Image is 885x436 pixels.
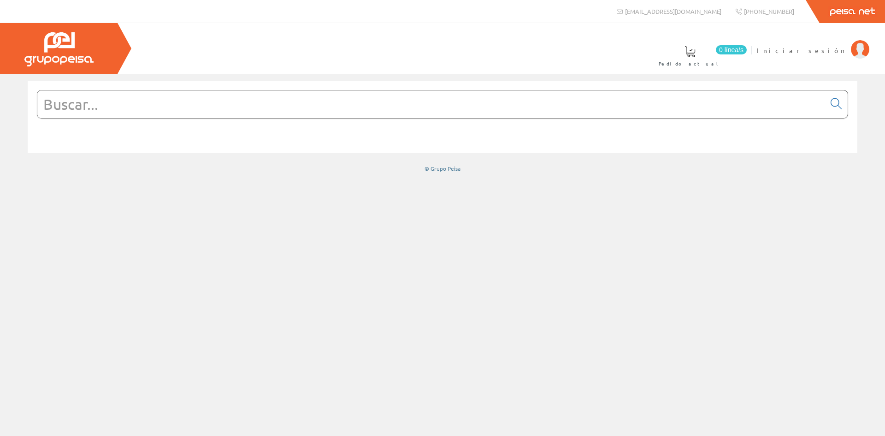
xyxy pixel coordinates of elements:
span: Pedido actual [659,59,721,68]
img: Grupo Peisa [24,32,94,66]
input: Buscar... [37,90,825,118]
span: Iniciar sesión [757,46,846,55]
span: [PHONE_NUMBER] [744,7,794,15]
span: [EMAIL_ADDRESS][DOMAIN_NAME] [625,7,721,15]
div: © Grupo Peisa [28,165,857,173]
span: 0 línea/s [716,45,747,54]
a: Iniciar sesión [757,38,869,47]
